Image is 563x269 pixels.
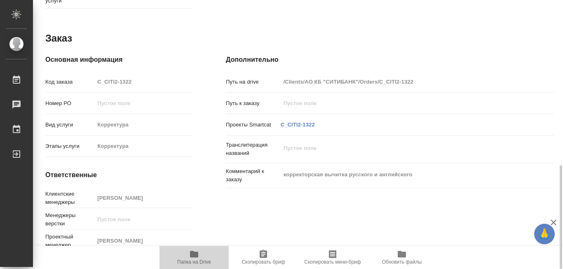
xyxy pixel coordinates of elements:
[281,97,527,109] input: Пустое поле
[229,246,298,269] button: Скопировать бриф
[226,99,281,108] p: Путь к заказу
[226,78,281,86] p: Путь на drive
[177,259,211,265] span: Папка на Drive
[281,122,315,128] a: C_CITI2-1322
[45,78,94,86] p: Код заказа
[160,246,229,269] button: Папка на Drive
[226,141,281,157] p: Транслитерация названий
[45,170,193,180] h4: Ответственные
[281,76,527,88] input: Пустое поле
[226,121,281,129] p: Проекты Smartcat
[45,55,193,65] h4: Основная информация
[45,190,94,206] p: Клиентские менеджеры
[45,233,94,249] p: Проектный менеджер
[45,121,94,129] p: Вид услуги
[226,167,281,184] p: Комментарий к заказу
[94,192,193,204] input: Пустое поле
[281,168,527,182] textarea: корректорская вычитка русского и английского
[94,235,193,247] input: Пустое поле
[242,259,285,265] span: Скопировать бриф
[94,140,193,152] input: Пустое поле
[537,225,551,243] span: 🙏
[45,99,94,108] p: Номер РО
[382,259,422,265] span: Обновить файлы
[534,224,555,244] button: 🙏
[226,55,554,65] h4: Дополнительно
[94,76,193,88] input: Пустое поле
[45,211,94,228] p: Менеджеры верстки
[94,213,193,225] input: Пустое поле
[45,32,72,45] h2: Заказ
[367,246,436,269] button: Обновить файлы
[94,97,193,109] input: Пустое поле
[298,246,367,269] button: Скопировать мини-бриф
[45,142,94,150] p: Этапы услуги
[94,119,193,131] input: Пустое поле
[304,259,361,265] span: Скопировать мини-бриф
